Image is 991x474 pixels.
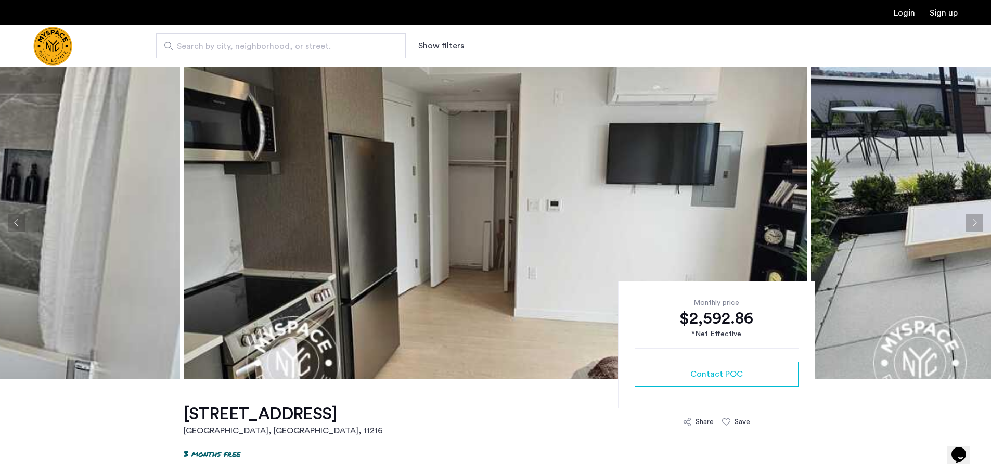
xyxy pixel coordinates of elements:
[184,404,383,425] h1: [STREET_ADDRESS]
[635,308,799,329] div: $2,592.86
[33,27,72,66] a: Cazamio Logo
[930,9,958,17] a: Registration
[184,404,383,437] a: [STREET_ADDRESS][GEOGRAPHIC_DATA], [GEOGRAPHIC_DATA], 11216
[690,368,743,380] span: Contact POC
[156,33,406,58] input: Apartment Search
[184,447,240,459] p: 3 months free
[635,362,799,387] button: button
[635,329,799,340] div: *Net Effective
[735,417,750,427] div: Save
[184,425,383,437] h2: [GEOGRAPHIC_DATA], [GEOGRAPHIC_DATA] , 11216
[635,298,799,308] div: Monthly price
[8,214,25,232] button: Previous apartment
[966,214,983,232] button: Next apartment
[184,67,807,379] img: apartment
[177,40,377,53] span: Search by city, neighborhood, or street.
[894,9,915,17] a: Login
[418,40,464,52] button: Show or hide filters
[947,432,981,464] iframe: chat widget
[33,27,72,66] img: logo
[696,417,714,427] div: Share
